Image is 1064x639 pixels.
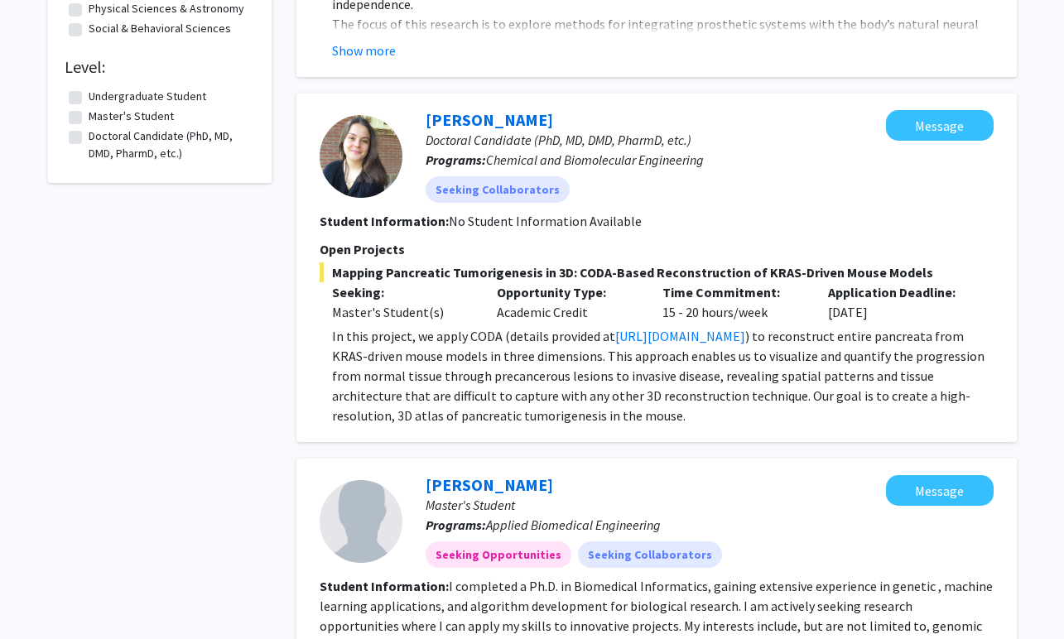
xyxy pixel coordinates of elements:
[486,516,661,533] span: Applied Biomedical Engineering
[497,282,638,302] p: Opportunity Type:
[886,475,994,506] button: Message Zheng Cai
[484,282,650,322] div: Academic Credit
[320,241,405,257] span: Open Projects
[426,151,486,168] b: Programs:
[615,328,745,344] a: [URL][DOMAIN_NAME]
[332,282,473,302] p: Seeking:
[320,262,994,282] span: Mapping Pancreatic Tumorigenesis in 3D: CODA-Based Reconstruction of KRAS-Driven Mouse Models
[320,578,449,594] b: Student Information:
[332,326,994,425] p: In this project, we apply CODA (details provided at ) to reconstruct entire pancreata from KRAS-d...
[89,108,174,125] label: Master's Student
[89,127,251,162] label: Doctoral Candidate (PhD, MD, DMD, PharmD, etc.)
[886,110,994,141] button: Message Lucie Dequiedt
[426,516,486,533] b: Programs:
[332,302,473,322] div: Master's Student(s)
[320,213,449,229] b: Student Information:
[828,282,969,302] p: Application Deadline:
[12,565,70,627] iframe: Chat
[426,541,571,568] mat-chip: Seeking Opportunities
[426,497,515,513] span: Master's Student
[332,14,994,94] p: The focus of this research is to explore methods for integrating prosthetic systems with the body...
[650,282,816,322] div: 15 - 20 hours/week
[89,88,206,105] label: Undergraduate Student
[332,41,396,60] button: Show more
[65,57,255,77] h2: Level:
[89,20,231,37] label: Social & Behavioral Sciences
[426,109,553,130] a: [PERSON_NAME]
[426,176,570,203] mat-chip: Seeking Collaborators
[449,213,642,229] span: No Student Information Available
[426,474,553,495] a: [PERSON_NAME]
[578,541,722,568] mat-chip: Seeking Collaborators
[486,151,704,168] span: Chemical and Biomolecular Engineering
[662,282,803,302] p: Time Commitment:
[426,132,691,148] span: Doctoral Candidate (PhD, MD, DMD, PharmD, etc.)
[816,282,981,322] div: [DATE]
